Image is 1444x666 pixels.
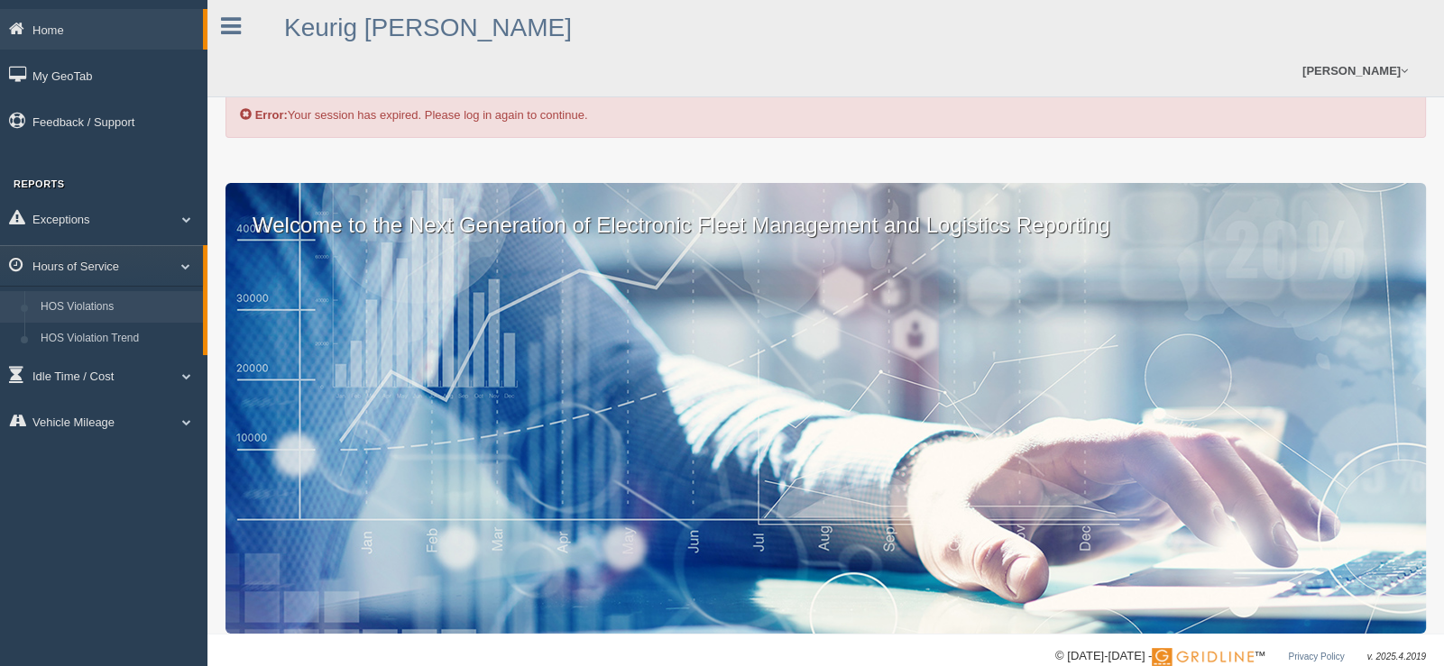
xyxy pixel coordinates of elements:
[1055,647,1426,666] div: © [DATE]-[DATE] - ™
[255,108,288,122] b: Error:
[225,59,1426,138] div: Your session has expired. Please log in again to continue.
[32,323,203,355] a: HOS Violation Trend
[32,291,203,324] a: HOS Violations
[1367,652,1426,661] span: v. 2025.4.2019
[1152,648,1254,666] img: Gridline
[1293,45,1417,96] a: [PERSON_NAME]
[1288,652,1344,661] a: Privacy Policy
[225,183,1426,241] p: Welcome to the Next Generation of Electronic Fleet Management and Logistics Reporting
[284,14,572,41] a: Keurig [PERSON_NAME]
